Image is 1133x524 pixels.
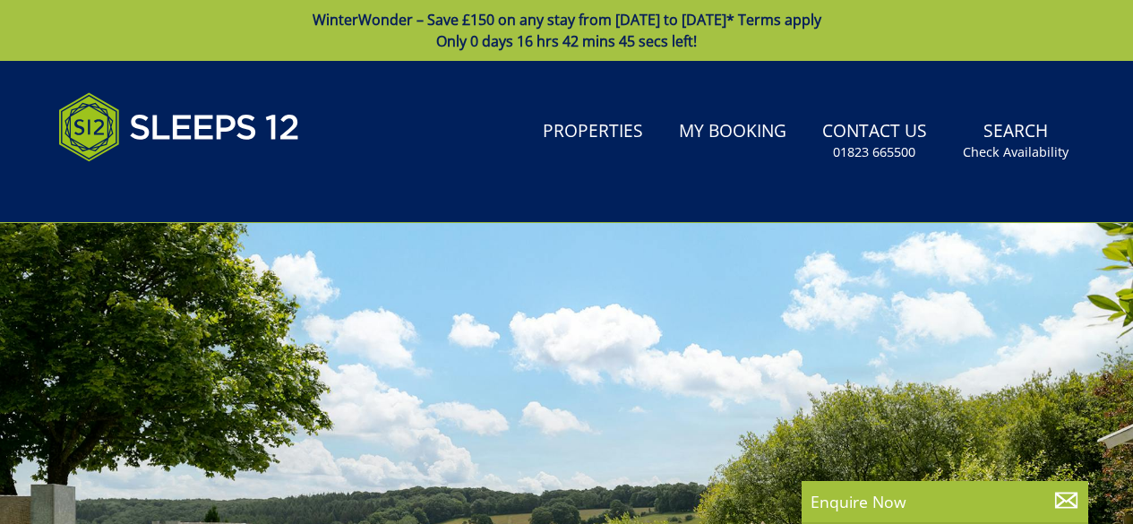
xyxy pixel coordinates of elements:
[536,112,650,152] a: Properties
[833,143,915,161] small: 01823 665500
[49,183,237,198] iframe: Customer reviews powered by Trustpilot
[58,82,300,172] img: Sleeps 12
[963,143,1069,161] small: Check Availability
[956,112,1076,170] a: SearchCheck Availability
[672,112,794,152] a: My Booking
[811,490,1079,513] p: Enquire Now
[436,31,697,51] span: Only 0 days 16 hrs 42 mins 45 secs left!
[815,112,934,170] a: Contact Us01823 665500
